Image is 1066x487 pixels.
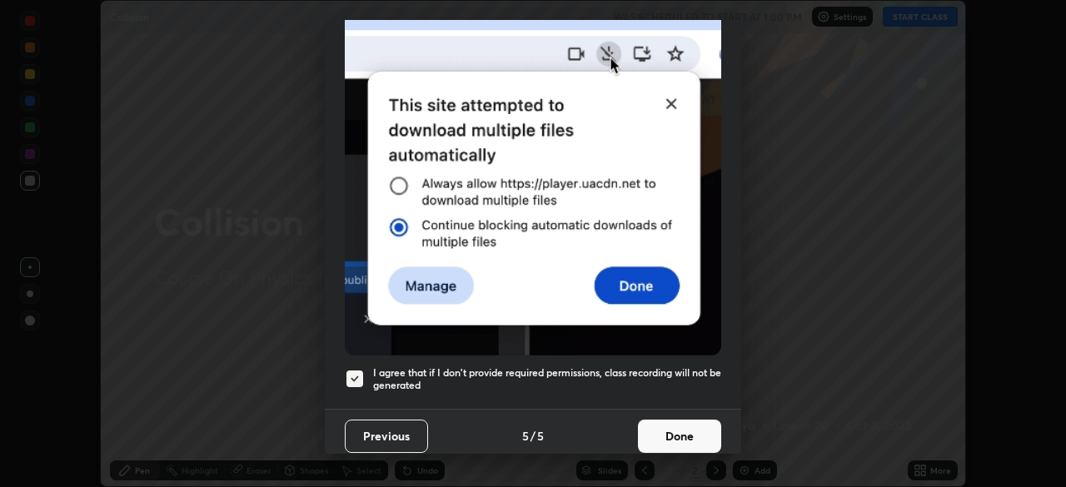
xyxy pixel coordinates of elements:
h4: / [531,427,535,445]
h4: 5 [537,427,544,445]
h5: I agree that if I don't provide required permissions, class recording will not be generated [373,366,721,392]
button: Done [638,420,721,453]
h4: 5 [522,427,529,445]
button: Previous [345,420,428,453]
